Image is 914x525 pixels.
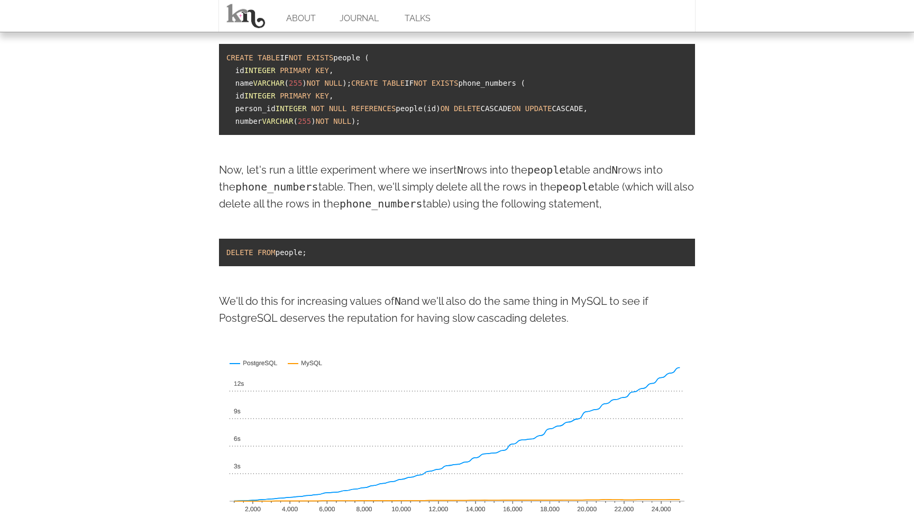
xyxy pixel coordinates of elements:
span: NOT NULL [316,117,351,125]
span: CREATE TABLE [351,79,405,87]
code: IF people ( id , name ( ) ); IF phone_numbers ( id , person_id people(id) CASCADE CASCADE, number... [219,44,695,135]
span: 255 [289,79,302,87]
span: DELETE [454,104,481,113]
span: FROM [258,248,276,257]
span: ON [512,104,521,113]
p: We'll do this for increasing values of and we'll also do the same thing in MySQL to see if Postgr... [219,293,695,327]
span: PRIMARY KEY [280,92,329,100]
code: phone_numbers [235,180,318,193]
span: VARCHAR [262,117,293,125]
span: INTEGER [244,66,276,75]
code: N [611,164,618,176]
span: CREATE TABLE [226,53,280,62]
span: EXISTS [432,79,459,87]
span: NOT NULL [307,79,342,87]
span: INTEGER [276,104,307,113]
span: VARCHAR [253,79,285,87]
span: DELETE [226,248,253,257]
code: N [395,295,401,307]
span: 255 [298,117,311,125]
span: NOT [289,53,302,62]
code: N [457,164,463,176]
img: no-index.svg [219,353,695,512]
code: people; [219,239,695,266]
code: people [556,180,595,193]
span: REFERENCES [351,104,396,113]
span: INTEGER [244,92,276,100]
span: EXISTS [307,53,334,62]
code: people [527,164,565,176]
span: PRIMARY KEY [280,66,329,75]
code: phone_numbers [340,197,423,210]
span: NOT NULL [311,104,346,113]
span: NOT [414,79,427,87]
span: UPDATE [525,104,552,113]
span: ON [441,104,450,113]
p: Now, let's run a little experiment where we insert rows into the table and rows into the table. T... [219,161,695,212]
